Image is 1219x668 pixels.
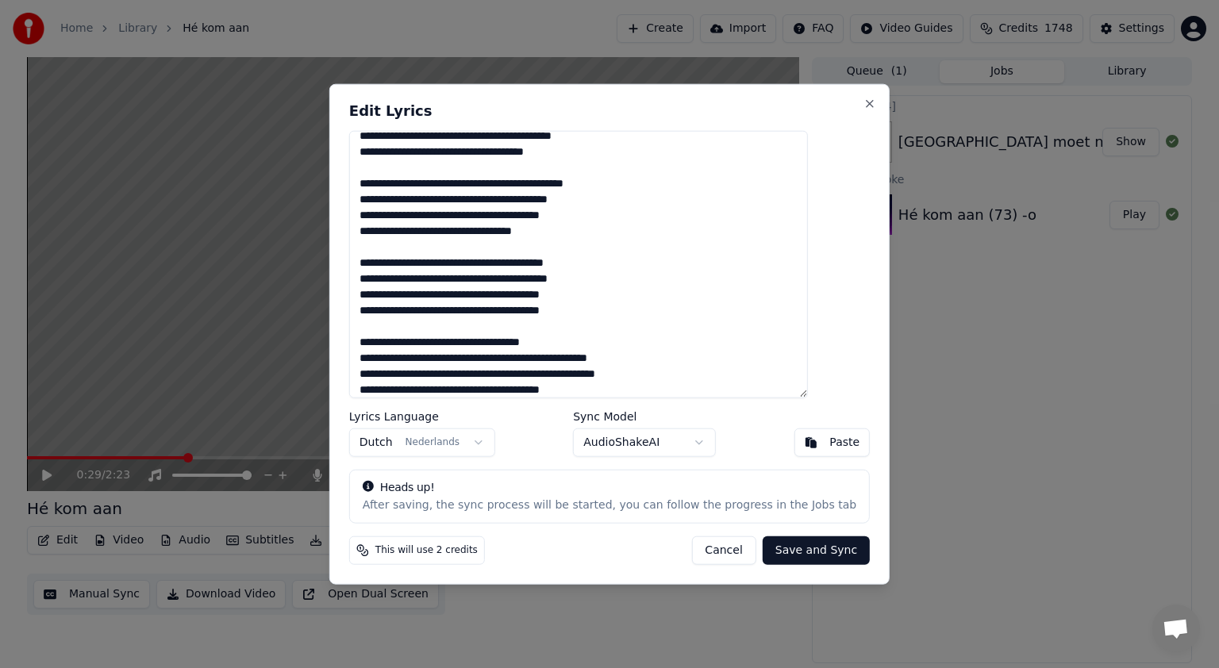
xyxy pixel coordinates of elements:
div: Paste [829,434,859,450]
h2: Edit Lyrics [349,104,870,118]
div: Heads up! [363,479,856,495]
button: Save and Sync [763,536,870,564]
div: After saving, the sync process will be started, you can follow the progress in the Jobs tab [363,497,856,513]
button: Paste [794,428,870,456]
label: Lyrics Language [349,410,495,421]
label: Sync Model [573,410,716,421]
button: Cancel [691,536,756,564]
span: This will use 2 credits [375,543,478,556]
